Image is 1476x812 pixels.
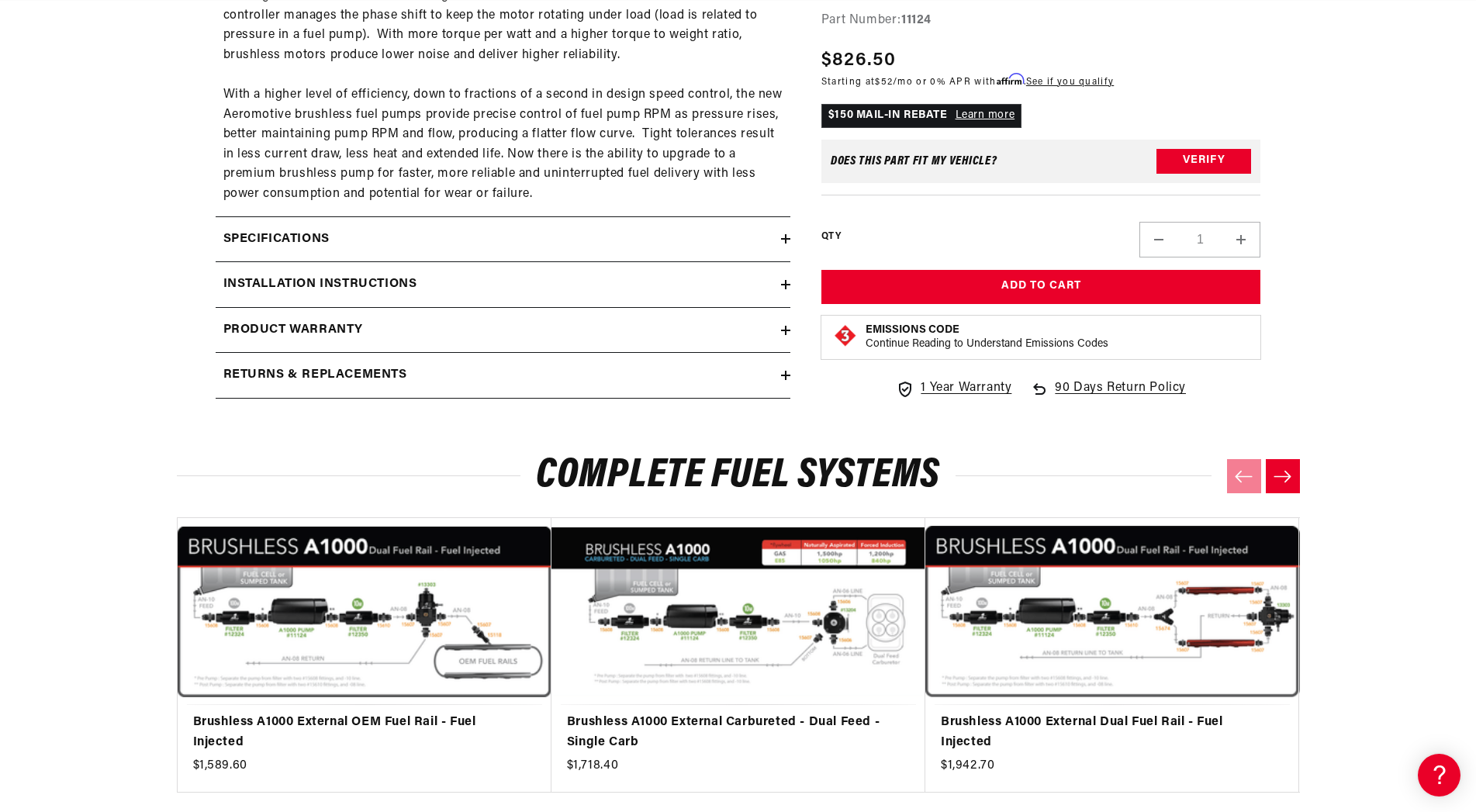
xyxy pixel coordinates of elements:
p: Starting at /mo or 0% APR with . [821,74,1114,89]
a: Getting Started [16,132,295,156]
a: Brushless A1000 External Dual Fuel Rail - Fuel Injected [941,713,1268,752]
div: Part Number: [821,11,1261,31]
h2: Product warranty [223,320,364,340]
a: EFI Fuel Pumps [16,268,295,292]
a: See if you qualify - Learn more about Affirm Financing (opens in modal) [1026,78,1114,87]
button: Previous slide [1227,459,1261,493]
img: Emissions code [833,323,858,348]
summary: Returns & replacements [216,353,790,398]
button: Emissions CodeContinue Reading to Understand Emissions Codes [866,323,1108,351]
span: $52 [875,78,893,87]
p: $150 MAIL-IN REBATE [821,105,1021,128]
a: Learn more [956,110,1015,122]
h2: Specifications [223,230,330,250]
a: 90 Days Return Policy [1030,378,1186,414]
a: Brushless A1000 External OEM Fuel Rail - Fuel Injected [193,713,520,752]
p: Continue Reading to Understand Emissions Codes [866,337,1108,351]
a: Carbureted Fuel Pumps [16,220,295,244]
a: 340 Stealth Fuel Pumps [16,292,295,316]
span: 90 Days Return Policy [1055,378,1186,414]
a: EFI Regulators [16,196,295,220]
div: Does This part fit My vehicle? [831,155,997,168]
a: POWERED BY ENCHANT [213,447,299,461]
strong: 11124 [901,14,932,26]
button: Add to Cart [821,270,1261,305]
label: QTY [821,230,841,244]
ul: Slider [177,517,1300,793]
a: Carbureted Regulators [16,244,295,268]
summary: Specifications [216,217,790,262]
a: Brushless Fuel Pumps [16,317,295,341]
strong: Emissions Code [866,324,959,336]
div: General [16,108,295,123]
a: Brushless A1000 External Carbureted - Dual Feed - Single Carb [567,713,894,752]
span: 1 Year Warranty [921,378,1011,399]
span: Affirm [997,74,1024,85]
button: Verify [1156,149,1251,174]
h2: Installation Instructions [223,275,417,295]
summary: Installation Instructions [216,262,790,307]
button: Next slide [1266,459,1300,493]
a: 1 Year Warranty [896,378,1011,399]
summary: Product warranty [216,308,790,353]
span: $826.50 [821,47,896,74]
button: Contact Us [16,415,295,442]
h2: Complete Fuel Systems [177,458,1300,494]
div: Frequently Asked Questions [16,171,295,186]
h2: Returns & replacements [223,365,407,385]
